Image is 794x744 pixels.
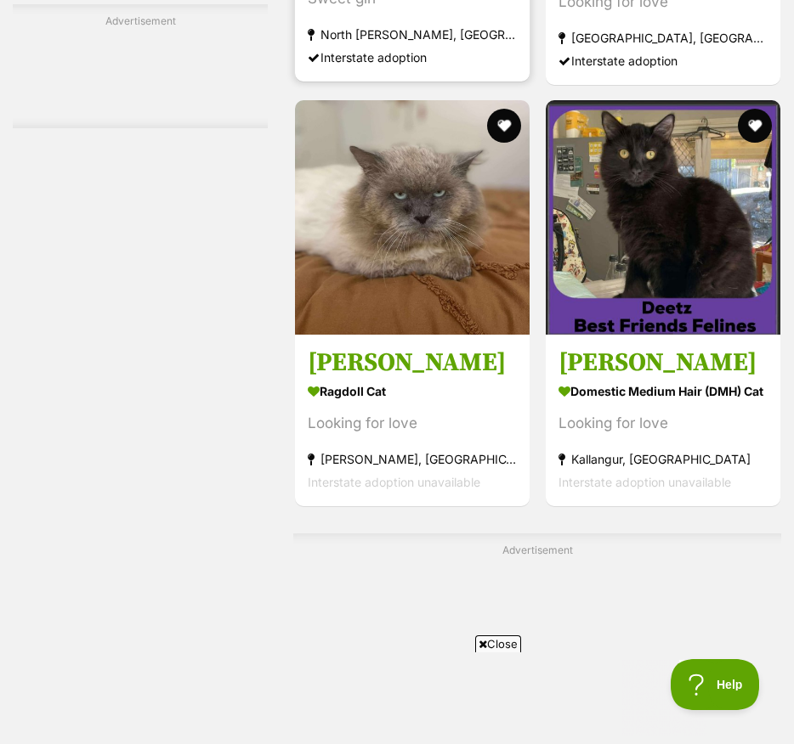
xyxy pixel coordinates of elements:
[88,659,706,736] iframe: Advertisement
[559,347,768,379] h3: [PERSON_NAME]
[13,4,268,128] div: Advertisement
[475,635,521,652] span: Close
[546,334,780,506] a: [PERSON_NAME] Domestic Medium Hair (DMH) Cat Looking for love Kallangur, [GEOGRAPHIC_DATA] Inters...
[308,412,517,435] div: Looking for love
[546,100,780,335] img: Deetz - Domestic Medium Hair (DMH) Cat
[559,475,731,489] span: Interstate adoption unavailable
[295,334,530,506] a: [PERSON_NAME] Ragdoll Cat Looking for love [PERSON_NAME], [GEOGRAPHIC_DATA] Interstate adoption u...
[559,25,768,48] strong: [GEOGRAPHIC_DATA], [GEOGRAPHIC_DATA]
[737,109,771,143] button: favourite
[308,448,517,471] strong: [PERSON_NAME], [GEOGRAPHIC_DATA]
[308,347,517,379] h3: [PERSON_NAME]
[308,22,517,45] strong: North [PERSON_NAME], [GEOGRAPHIC_DATA]
[671,659,760,710] iframe: Help Scout Beacon - Open
[559,379,768,403] strong: Domestic Medium Hair (DMH) Cat
[559,48,768,71] div: Interstate adoption
[487,109,521,143] button: favourite
[559,448,768,471] strong: Kallangur, [GEOGRAPHIC_DATA]
[308,45,517,68] div: Interstate adoption
[308,379,517,403] strong: Ragdoll Cat
[308,475,480,489] span: Interstate adoption unavailable
[559,412,768,435] div: Looking for love
[295,100,530,335] img: Sir Reginald Raggamuffin - Ragdoll Cat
